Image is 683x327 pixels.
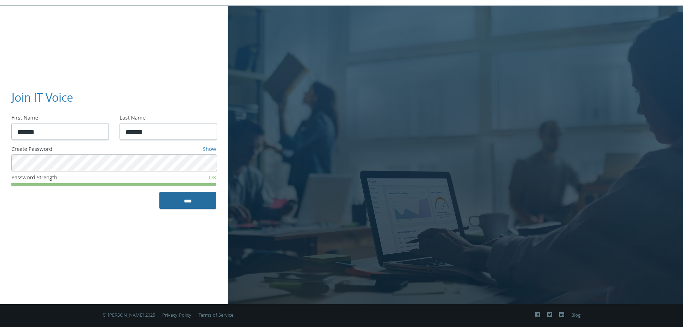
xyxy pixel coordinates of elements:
[203,145,216,154] a: Show
[11,174,148,183] div: Password Strength
[11,146,142,155] div: Create Password
[571,312,581,320] a: Blog
[11,90,211,106] h3: Join IT Voice
[162,312,191,320] a: Privacy Policy
[102,312,155,320] span: © [PERSON_NAME] 2025
[120,114,216,123] div: Last Name
[11,114,108,123] div: First Name
[198,312,233,320] a: Terms of Service
[148,174,216,183] div: OK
